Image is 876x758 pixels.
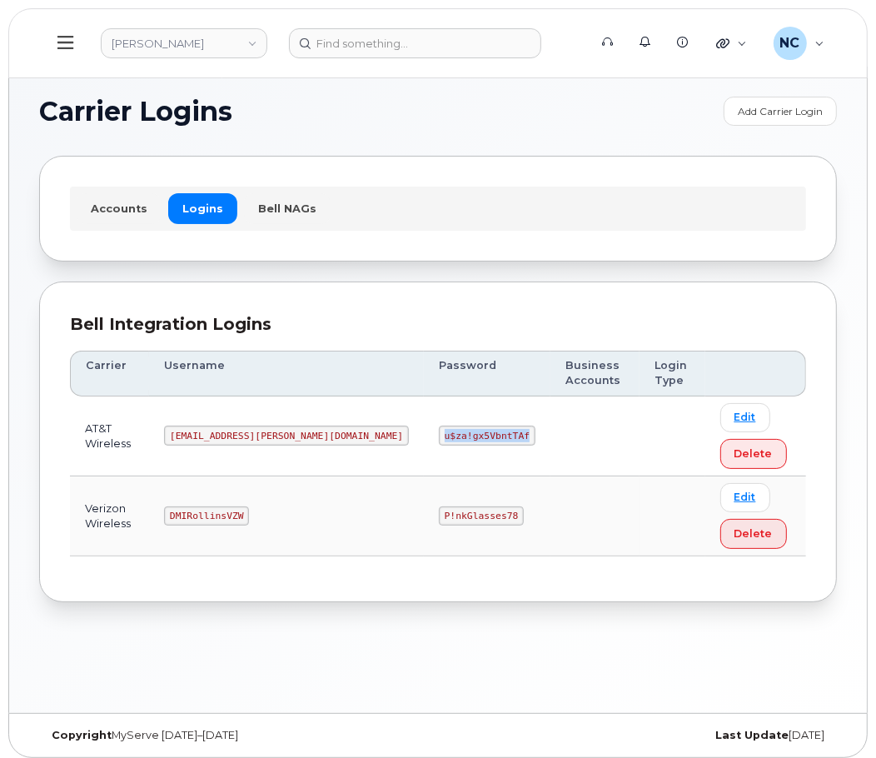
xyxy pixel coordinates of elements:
button: Delete [720,519,787,549]
code: [EMAIL_ADDRESS][PERSON_NAME][DOMAIN_NAME] [164,426,409,446]
a: Logins [168,193,237,223]
span: Delete [734,526,773,541]
strong: Last Update [715,729,789,741]
th: Carrier [70,351,149,396]
td: AT&T Wireless [70,396,149,476]
button: Delete [720,439,787,469]
span: Delete [734,446,773,461]
th: Username [149,351,424,396]
div: Bell Integration Logins [70,312,806,337]
a: Accounts [77,193,162,223]
strong: Copyright [52,729,112,741]
th: Password [424,351,550,396]
a: Edit [720,403,770,432]
a: Edit [720,483,770,512]
code: u$za!gx5VbntTAf [439,426,535,446]
a: Bell NAGs [244,193,331,223]
code: DMIRollinsVZW [164,506,249,526]
th: Business Accounts [550,351,640,396]
div: [DATE] [438,729,837,742]
span: Carrier Logins [39,99,232,124]
code: P!nkGlasses78 [439,506,524,526]
a: Add Carrier Login [724,97,837,126]
th: Login Type [640,351,704,396]
td: Verizon Wireless [70,476,149,556]
div: MyServe [DATE]–[DATE] [39,729,438,742]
